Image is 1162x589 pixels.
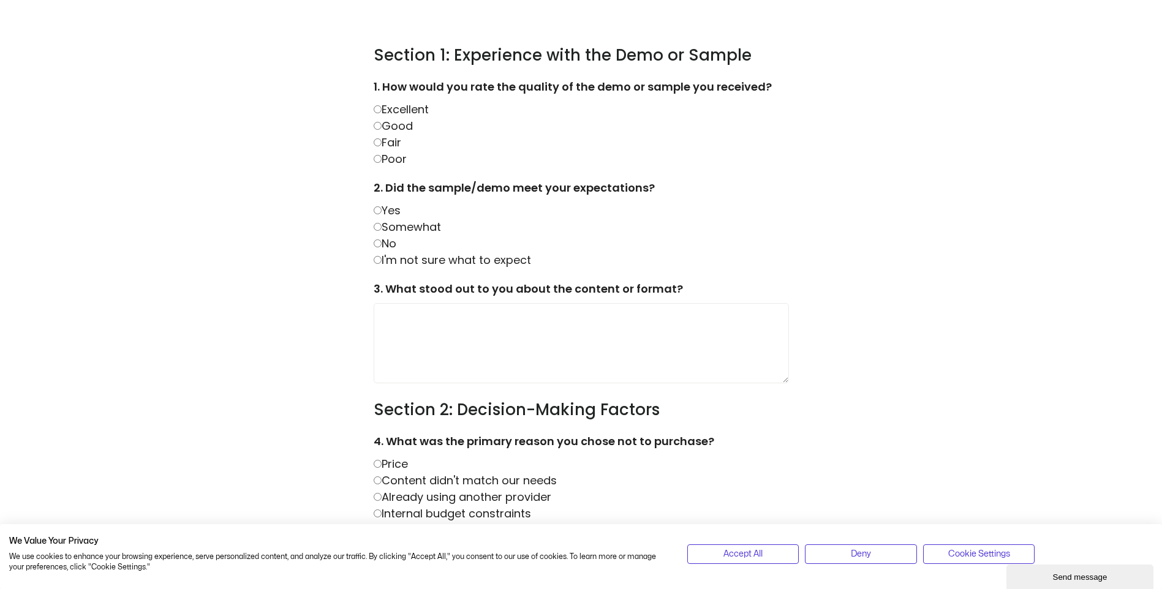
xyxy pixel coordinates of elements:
label: Already using another provider [374,489,551,505]
input: No [374,239,382,247]
label: 3. What stood out to you about the content or format? [374,280,789,303]
input: Excellent [374,105,382,113]
input: Price [374,460,382,468]
label: Price [374,456,408,471]
input: Good [374,122,382,130]
button: Accept all cookies [687,544,799,564]
h3: Section 2: Decision-Making Factors [374,400,789,421]
label: Good [374,118,413,133]
iframe: chat widget [1006,562,1156,589]
label: 2. Did the sample/demo meet your expectations? [374,179,789,202]
button: Deny all cookies [805,544,917,564]
input: Fair [374,138,382,146]
input: Yes [374,206,382,214]
button: Adjust cookie preferences [923,544,1035,564]
input: Poor [374,155,382,163]
input: I'm not sure what to expect [374,256,382,264]
label: 1. How would you rate the quality of the demo or sample you received? [374,78,789,101]
input: Content didn't match our needs [374,476,382,484]
label: Content didn't match our needs [374,473,557,488]
label: Yes [374,203,401,218]
label: Somewhat [374,219,441,234]
span: Deny [851,547,871,561]
label: Fair [374,135,401,150]
label: 4. What was the primary reason you chose not to purchase? [374,433,789,456]
label: I'm not sure what to expect [374,252,531,268]
label: No [374,236,396,251]
h2: We Value Your Privacy [9,536,669,547]
h3: Section 1: Experience with the Demo or Sample [374,45,789,66]
label: Internal budget constraints [374,506,531,521]
p: We use cookies to enhance your browsing experience, serve personalized content, and analyze our t... [9,552,669,572]
span: Cookie Settings [948,547,1010,561]
span: Accept All [723,547,763,561]
input: Somewhat [374,223,382,231]
input: Already using another provider [374,493,382,501]
label: Poor [374,151,407,167]
label: Excellent [374,102,429,117]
